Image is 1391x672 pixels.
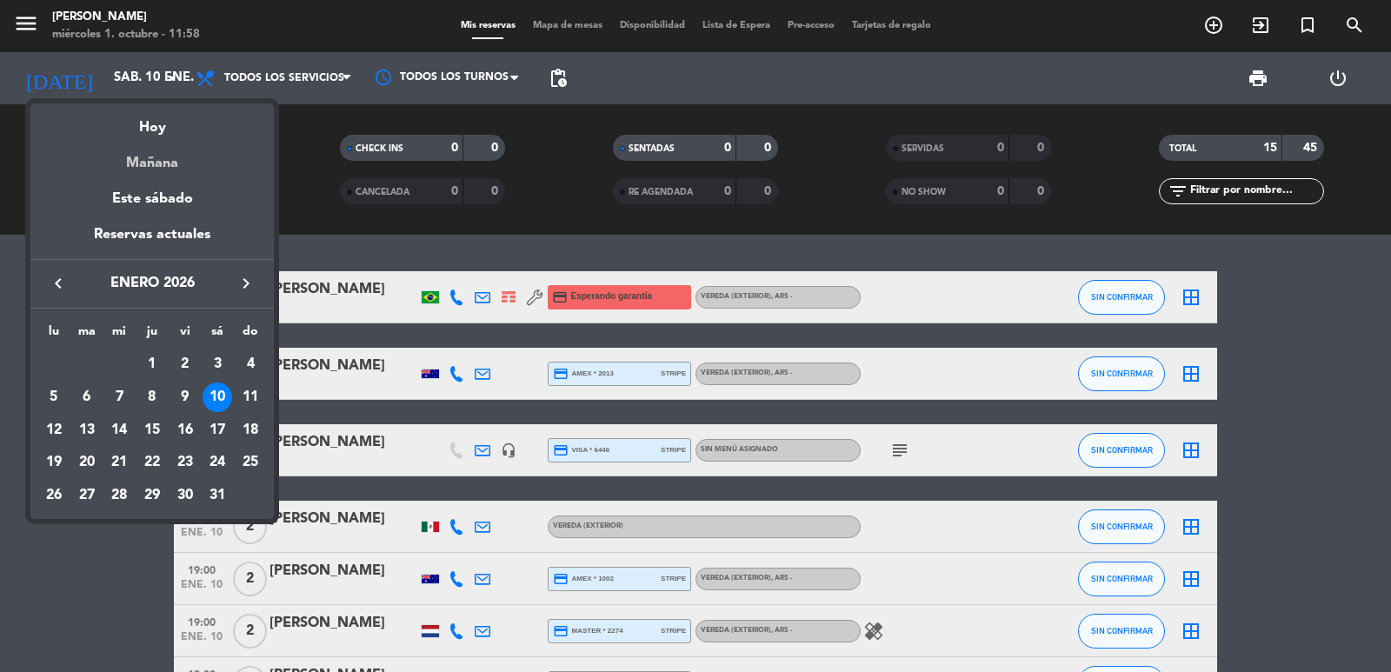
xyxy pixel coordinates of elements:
[37,348,136,381] td: ENE.
[136,348,169,381] td: 1 de enero de 2026
[170,448,200,477] div: 23
[30,139,274,175] div: Mañana
[170,416,200,445] div: 16
[170,349,200,379] div: 2
[234,446,267,479] td: 25 de enero de 2026
[137,481,167,510] div: 29
[236,383,265,412] div: 11
[104,481,134,510] div: 28
[136,446,169,479] td: 22 de enero de 2026
[136,414,169,447] td: 15 de enero de 2026
[74,272,230,295] span: enero 2026
[236,416,265,445] div: 18
[39,416,69,445] div: 12
[203,383,232,412] div: 10
[39,481,69,510] div: 26
[170,383,200,412] div: 9
[169,381,202,414] td: 9 de enero de 2026
[170,481,200,510] div: 30
[70,479,103,512] td: 27 de enero de 2026
[202,446,235,479] td: 24 de enero de 2026
[136,381,169,414] td: 8 de enero de 2026
[72,416,102,445] div: 13
[137,416,167,445] div: 15
[70,446,103,479] td: 20 de enero de 2026
[37,446,70,479] td: 19 de enero de 2026
[203,481,232,510] div: 31
[234,414,267,447] td: 18 de enero de 2026
[70,322,103,349] th: martes
[169,446,202,479] td: 23 de enero de 2026
[72,481,102,510] div: 27
[103,381,136,414] td: 7 de enero de 2026
[70,381,103,414] td: 6 de enero de 2026
[202,322,235,349] th: sábado
[103,414,136,447] td: 14 de enero de 2026
[234,322,267,349] th: domingo
[37,479,70,512] td: 26 de enero de 2026
[236,273,256,294] i: keyboard_arrow_right
[202,479,235,512] td: 31 de enero de 2026
[136,479,169,512] td: 29 de enero de 2026
[203,349,232,379] div: 3
[30,175,274,223] div: Este sábado
[136,322,169,349] th: jueves
[203,448,232,477] div: 24
[236,349,265,379] div: 4
[72,383,102,412] div: 6
[70,414,103,447] td: 13 de enero de 2026
[230,272,262,295] button: keyboard_arrow_right
[37,414,70,447] td: 12 de enero de 2026
[137,448,167,477] div: 22
[30,223,274,259] div: Reservas actuales
[236,448,265,477] div: 25
[169,479,202,512] td: 30 de enero de 2026
[234,348,267,381] td: 4 de enero de 2026
[202,348,235,381] td: 3 de enero de 2026
[37,322,70,349] th: lunes
[103,479,136,512] td: 28 de enero de 2026
[202,381,235,414] td: 10 de enero de 2026
[72,448,102,477] div: 20
[169,322,202,349] th: viernes
[203,416,232,445] div: 17
[234,381,267,414] td: 11 de enero de 2026
[30,103,274,139] div: Hoy
[103,446,136,479] td: 21 de enero de 2026
[169,414,202,447] td: 16 de enero de 2026
[48,273,69,294] i: keyboard_arrow_left
[104,448,134,477] div: 21
[39,383,69,412] div: 5
[43,272,74,295] button: keyboard_arrow_left
[137,349,167,379] div: 1
[104,383,134,412] div: 7
[103,322,136,349] th: miércoles
[39,448,69,477] div: 19
[202,414,235,447] td: 17 de enero de 2026
[37,381,70,414] td: 5 de enero de 2026
[169,348,202,381] td: 2 de enero de 2026
[104,416,134,445] div: 14
[137,383,167,412] div: 8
